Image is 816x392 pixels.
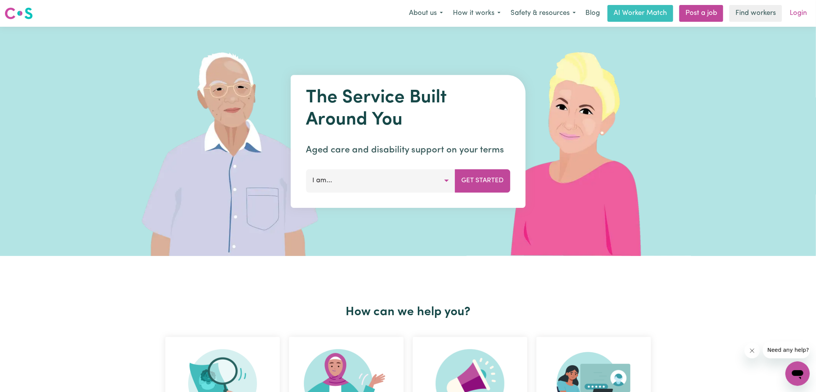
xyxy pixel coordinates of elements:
h2: How can we help you? [161,305,656,319]
iframe: Close message [745,343,760,358]
a: Post a job [679,5,723,22]
button: How it works [448,5,506,21]
h1: The Service Built Around You [306,87,510,131]
iframe: Button to launch messaging window [785,361,810,386]
p: Aged care and disability support on your terms [306,143,510,157]
a: Blog [581,5,604,22]
button: Get Started [455,169,510,192]
iframe: Message from company [763,342,810,358]
button: I am... [306,169,455,192]
img: Careseekers logo [5,6,33,20]
a: AI Worker Match [608,5,673,22]
a: Find workers [729,5,782,22]
button: Safety & resources [506,5,581,21]
a: Login [785,5,811,22]
button: About us [404,5,448,21]
a: Careseekers logo [5,5,33,22]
